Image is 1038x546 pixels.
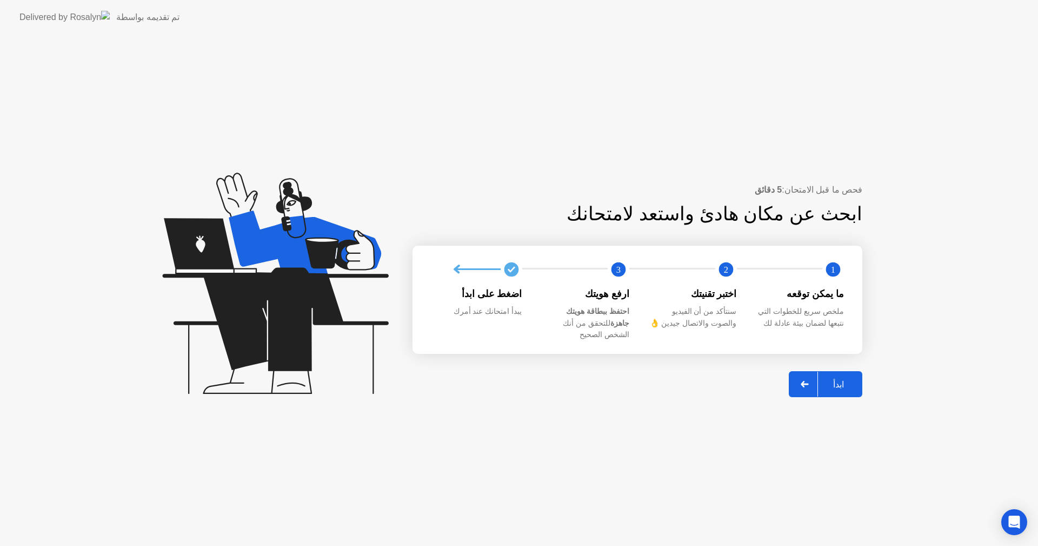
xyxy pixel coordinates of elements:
[432,306,522,318] div: يبدأ امتحانك عند أمرك
[482,200,863,228] div: ابحث عن مكان هادئ واستعد لامتحانك
[754,306,844,329] div: ملخص سريع للخطوات التي نتبعها لضمان بيئة عادلة لك
[540,287,630,301] div: ارفع هويتك
[616,264,621,274] text: 3
[540,306,630,341] div: للتحقق من أنك الشخص الصحيح
[755,185,782,194] b: 5 دقائق
[1001,509,1027,535] div: Open Intercom Messenger
[412,183,862,196] div: فحص ما قبل الامتحان:
[116,11,179,24] div: تم تقديمه بواسطة
[432,287,522,301] div: اضغط على ابدأ
[789,371,862,397] button: ابدأ
[566,307,629,327] b: احتفظ ببطاقة هويتك جاهزة
[818,379,859,390] div: ابدأ
[831,264,835,274] text: 1
[754,287,844,301] div: ما يمكن توقعه
[647,287,737,301] div: اختبر تقنيتك
[647,306,737,329] div: سنتأكد من أن الفيديو والصوت والاتصال جيدين 👌
[19,11,110,23] img: Delivered by Rosalyn
[723,264,728,274] text: 2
